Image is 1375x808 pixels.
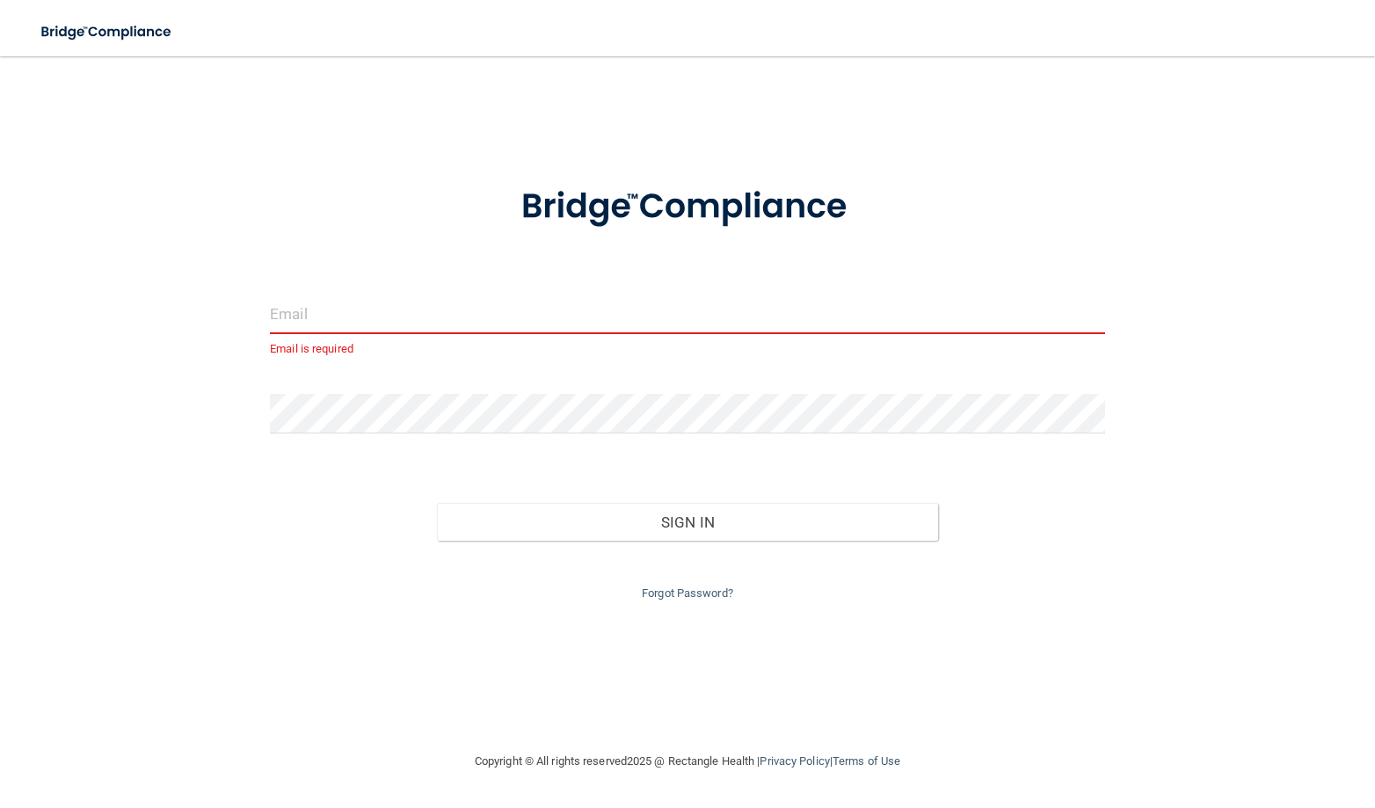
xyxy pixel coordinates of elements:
img: bridge_compliance_login_screen.278c3ca4.svg [26,14,188,50]
input: Email [270,295,1105,334]
div: Copyright © All rights reserved 2025 @ Rectangle Health | | [367,733,1008,790]
a: Terms of Use [833,754,900,768]
button: Sign In [437,503,938,542]
a: Privacy Policy [760,754,829,768]
p: Email is required [270,338,1105,360]
img: bridge_compliance_login_screen.278c3ca4.svg [485,162,890,252]
a: Forgot Password? [642,586,733,600]
iframe: Drift Widget Chat Controller [1071,683,1354,753]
